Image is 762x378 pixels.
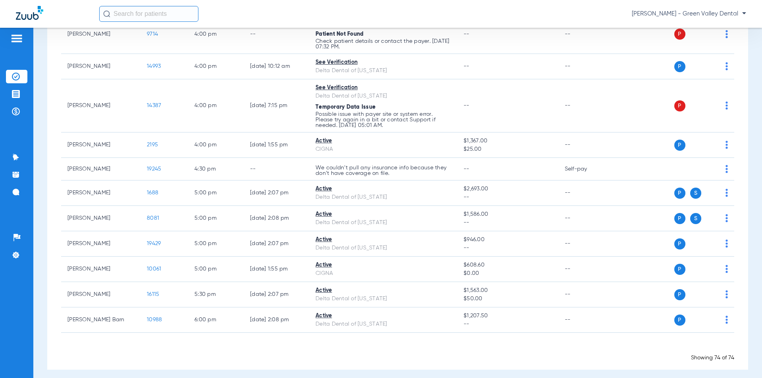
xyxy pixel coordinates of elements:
[558,54,612,79] td: --
[147,190,158,196] span: 1688
[558,132,612,158] td: --
[464,185,552,193] span: $2,693.00
[61,206,140,231] td: [PERSON_NAME]
[316,185,451,193] div: Active
[725,30,728,38] img: group-dot-blue.svg
[464,137,552,145] span: $1,367.00
[61,180,140,206] td: [PERSON_NAME]
[188,206,244,231] td: 5:00 PM
[690,213,701,224] span: S
[316,261,451,269] div: Active
[188,132,244,158] td: 4:00 PM
[147,266,161,272] span: 10061
[316,111,451,128] p: Possible issue with payer site or system error. Please try again in a bit or contact Support if n...
[674,61,685,72] span: P
[464,193,552,201] span: --
[147,166,161,172] span: 19245
[558,307,612,333] td: --
[316,244,451,252] div: Delta Dental of [US_STATE]
[61,15,140,54] td: [PERSON_NAME]
[316,31,364,37] span: Patient Not Found
[61,231,140,257] td: [PERSON_NAME]
[147,31,158,37] span: 9714
[674,188,685,199] span: P
[674,289,685,300] span: P
[316,38,451,50] p: Check patient details or contact the payer. [DATE] 07:32 PM.
[316,286,451,295] div: Active
[244,15,309,54] td: --
[244,180,309,206] td: [DATE] 2:07 PM
[61,282,140,307] td: [PERSON_NAME]
[147,103,161,108] span: 14387
[316,210,451,219] div: Active
[464,103,470,108] span: --
[464,244,552,252] span: --
[725,165,728,173] img: group-dot-blue.svg
[464,210,552,219] span: $1,586.00
[103,10,110,17] img: Search Icon
[244,282,309,307] td: [DATE] 2:07 PM
[244,307,309,333] td: [DATE] 2:08 PM
[316,67,451,75] div: Delta Dental of [US_STATE]
[725,62,728,70] img: group-dot-blue.svg
[464,286,552,295] span: $1,563.00
[61,307,140,333] td: [PERSON_NAME] Barn
[674,264,685,275] span: P
[244,79,309,132] td: [DATE] 7:15 PM
[188,307,244,333] td: 6:00 PM
[558,15,612,54] td: --
[244,206,309,231] td: [DATE] 2:08 PM
[558,79,612,132] td: --
[244,158,309,180] td: --
[558,231,612,257] td: --
[725,265,728,273] img: group-dot-blue.svg
[725,214,728,222] img: group-dot-blue.svg
[558,180,612,206] td: --
[188,180,244,206] td: 5:00 PM
[725,316,728,324] img: group-dot-blue.svg
[147,63,161,69] span: 14993
[316,295,451,303] div: Delta Dental of [US_STATE]
[61,257,140,282] td: [PERSON_NAME]
[316,145,451,154] div: CIGNA
[188,15,244,54] td: 4:00 PM
[690,188,701,199] span: S
[464,166,470,172] span: --
[188,231,244,257] td: 5:00 PM
[674,140,685,151] span: P
[632,10,746,18] span: [PERSON_NAME] - Green Valley Dental
[725,189,728,197] img: group-dot-blue.svg
[464,295,552,303] span: $50.00
[244,231,309,257] td: [DATE] 2:07 PM
[691,355,734,361] span: Showing 74 of 74
[558,206,612,231] td: --
[674,213,685,224] span: P
[316,219,451,227] div: Delta Dental of [US_STATE]
[316,193,451,201] div: Delta Dental of [US_STATE]
[316,84,451,92] div: See Verification
[725,240,728,248] img: group-dot-blue.svg
[674,29,685,40] span: P
[725,102,728,109] img: group-dot-blue.svg
[10,34,23,43] img: hamburger-icon
[188,257,244,282] td: 5:00 PM
[316,236,451,244] div: Active
[188,54,244,79] td: 4:00 PM
[61,79,140,132] td: [PERSON_NAME]
[722,340,762,378] iframe: Chat Widget
[316,137,451,145] div: Active
[725,290,728,298] img: group-dot-blue.svg
[316,165,451,176] p: We couldn’t pull any insurance info because they don’t have coverage on file.
[558,282,612,307] td: --
[244,132,309,158] td: [DATE] 1:55 PM
[61,132,140,158] td: [PERSON_NAME]
[464,261,552,269] span: $608.60
[99,6,198,22] input: Search for patients
[188,79,244,132] td: 4:00 PM
[16,6,43,20] img: Zuub Logo
[316,92,451,100] div: Delta Dental of [US_STATE]
[464,312,552,320] span: $1,207.50
[464,31,470,37] span: --
[674,315,685,326] span: P
[464,269,552,278] span: $0.00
